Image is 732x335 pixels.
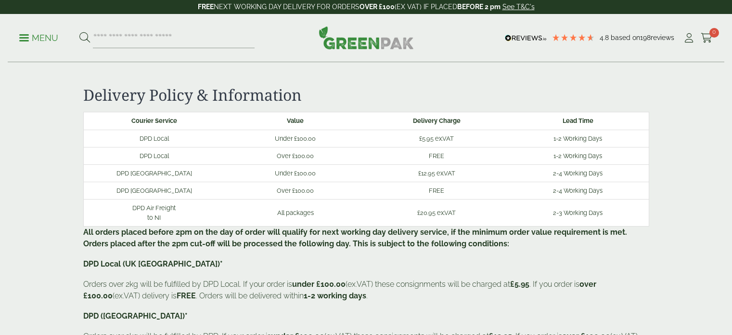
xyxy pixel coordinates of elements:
[507,112,649,130] th: Lead Time
[177,291,196,300] b: FREE
[225,200,366,226] td: All packages
[83,200,225,226] td: DPD Air Freight to NI
[600,34,611,41] span: 4.8
[225,164,366,182] td: Under £100.00
[366,112,508,130] th: Delivery Charge
[19,32,58,42] a: Menu
[366,200,508,226] td: £20.95 ex.VAT
[83,279,649,302] p: Orders over 2kg will be fulfilled by DPD Local. If your order is (ex.VAT) these consignments will...
[505,35,547,41] img: REVIEWS.io
[701,31,713,45] a: 0
[507,147,649,164] td: 1-2 Working Days
[83,280,596,300] b: over £100.00
[198,3,214,11] strong: FREE
[507,164,649,182] td: 2-4 Working Days
[83,112,225,130] th: Courier Service
[502,3,535,11] a: See T&C's
[366,130,508,147] td: £5.95 ex.VAT
[640,34,651,41] span: 198
[510,280,529,289] b: £5.95
[83,130,225,147] td: DPD Local
[366,164,508,182] td: £12.95 ex.VAT
[83,86,649,104] h2: Delivery Policy & Information
[507,130,649,147] td: 1-2 Working Days
[366,182,508,200] td: FREE
[83,182,225,200] td: DPD [GEOGRAPHIC_DATA]
[611,34,640,41] span: Based on
[225,147,366,164] td: Over £100.00
[683,33,695,43] i: My Account
[83,164,225,182] td: DPD [GEOGRAPHIC_DATA]
[225,182,366,200] td: Over £100.00
[651,34,674,41] span: reviews
[304,291,366,300] b: 1-2 working days
[83,147,225,164] td: DPD Local
[507,200,649,226] td: 2-3 Working Days
[507,182,649,200] td: 2-4 Working Days
[83,228,627,248] b: All orders placed before 2pm on the day of order will qualify for next working day delivery servi...
[225,112,366,130] th: Value
[709,28,719,38] span: 0
[360,3,395,11] strong: OVER £100
[83,259,223,268] b: DPD Local (UK [GEOGRAPHIC_DATA])*
[19,32,58,44] p: Menu
[292,280,346,289] b: under £100.00
[701,33,713,43] i: Cart
[319,26,414,49] img: GreenPak Supplies
[552,33,595,42] div: 4.79 Stars
[366,147,508,164] td: FREE
[457,3,501,11] strong: BEFORE 2 pm
[225,130,366,147] td: Under £100.00
[83,311,188,321] b: DPD ([GEOGRAPHIC_DATA])*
